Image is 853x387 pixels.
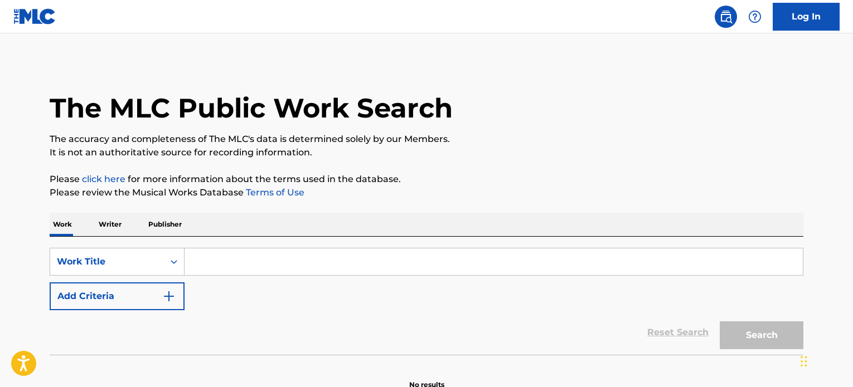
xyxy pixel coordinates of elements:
[50,133,803,146] p: The accuracy and completeness of The MLC's data is determined solely by our Members.
[50,91,453,125] h1: The MLC Public Work Search
[244,187,304,198] a: Terms of Use
[95,213,125,236] p: Writer
[50,282,185,310] button: Add Criteria
[715,6,737,28] a: Public Search
[50,186,803,199] p: Please review the Musical Works Database
[13,8,56,25] img: MLC Logo
[801,345,807,378] div: Drag
[50,248,803,355] form: Search Form
[744,6,766,28] div: Help
[82,174,125,184] a: click here
[162,290,176,303] img: 9d2ae6d4665cec9f34b9.svg
[50,173,803,186] p: Please for more information about the terms used in the database.
[57,255,157,268] div: Work Title
[50,213,75,236] p: Work
[748,10,762,23] img: help
[719,10,733,23] img: search
[50,146,803,159] p: It is not an authoritative source for recording information.
[773,3,840,31] a: Log In
[797,334,853,387] iframe: Chat Widget
[145,213,185,236] p: Publisher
